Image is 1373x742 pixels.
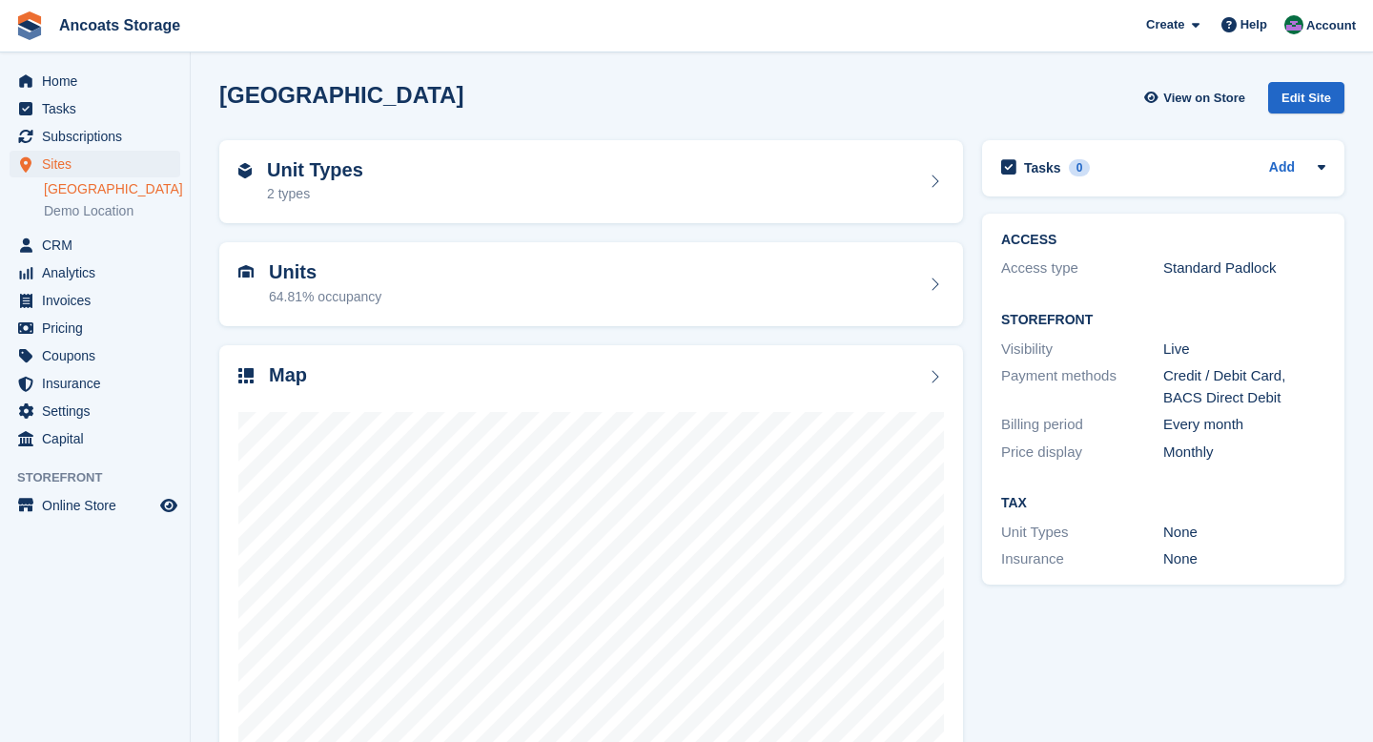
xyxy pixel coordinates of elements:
span: Sites [42,151,156,177]
span: Tasks [42,95,156,122]
div: Live [1163,339,1325,361]
div: 64.81% occupancy [269,287,381,307]
img: unit-icn-7be61d7bf1b0ce9d3e12c5938cc71ed9869f7b940bace4675aadf7bd6d80202e.svg [238,265,254,278]
a: menu [10,68,180,94]
a: menu [10,492,180,519]
a: menu [10,342,180,369]
a: menu [10,123,180,150]
img: map-icn-33ee37083ee616e46c38cad1a60f524a97daa1e2b2c8c0bc3eb3415660979fc1.svg [238,368,254,383]
a: Add [1269,157,1295,179]
span: Capital [42,425,156,452]
a: menu [10,95,180,122]
h2: Units [269,261,381,283]
div: Billing period [1001,414,1163,436]
span: Subscriptions [42,123,156,150]
span: Insurance [42,370,156,397]
a: menu [10,398,180,424]
h2: Storefront [1001,313,1325,328]
div: 2 types [267,184,363,204]
img: unit-type-icn-2b2737a686de81e16bb02015468b77c625bbabd49415b5ef34ead5e3b44a266d.svg [238,163,252,178]
span: Invoices [42,287,156,314]
a: Demo Location [44,202,180,220]
a: menu [10,315,180,341]
div: Credit / Debit Card, BACS Direct Debit [1163,365,1325,408]
h2: Unit Types [267,159,363,181]
a: Units 64.81% occupancy [219,242,963,326]
span: Analytics [42,259,156,286]
div: 0 [1069,159,1091,176]
span: CRM [42,232,156,258]
div: None [1163,548,1325,570]
div: Payment methods [1001,365,1163,408]
span: Home [42,68,156,94]
div: Standard Padlock [1163,258,1325,279]
span: Coupons [42,342,156,369]
div: Monthly [1163,442,1325,464]
span: View on Store [1163,89,1245,108]
a: menu [10,151,180,177]
a: menu [10,259,180,286]
a: menu [10,370,180,397]
span: Pricing [42,315,156,341]
a: menu [10,287,180,314]
img: stora-icon-8386f47178a22dfd0bd8f6a31ec36ba5ce8667c1dd55bd0f319d3a0aa187defe.svg [15,11,44,40]
span: Settings [42,398,156,424]
span: Help [1240,15,1267,34]
div: Price display [1001,442,1163,464]
a: menu [10,232,180,258]
a: Unit Types 2 types [219,140,963,224]
span: Create [1146,15,1184,34]
div: Insurance [1001,548,1163,570]
div: Every month [1163,414,1325,436]
span: Online Store [42,492,156,519]
h2: [GEOGRAPHIC_DATA] [219,82,463,108]
h2: ACCESS [1001,233,1325,248]
h2: Map [269,364,307,386]
div: Access type [1001,258,1163,279]
a: Ancoats Storage [51,10,188,41]
a: Preview store [157,494,180,517]
span: Storefront [17,468,190,487]
h2: Tasks [1024,159,1061,176]
a: menu [10,425,180,452]
h2: Tax [1001,496,1325,511]
a: Edit Site [1268,82,1344,121]
a: View on Store [1141,82,1253,113]
div: Edit Site [1268,82,1344,113]
span: Account [1306,16,1356,35]
div: None [1163,522,1325,544]
a: [GEOGRAPHIC_DATA] [44,180,180,198]
div: Visibility [1001,339,1163,361]
div: Unit Types [1001,522,1163,544]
